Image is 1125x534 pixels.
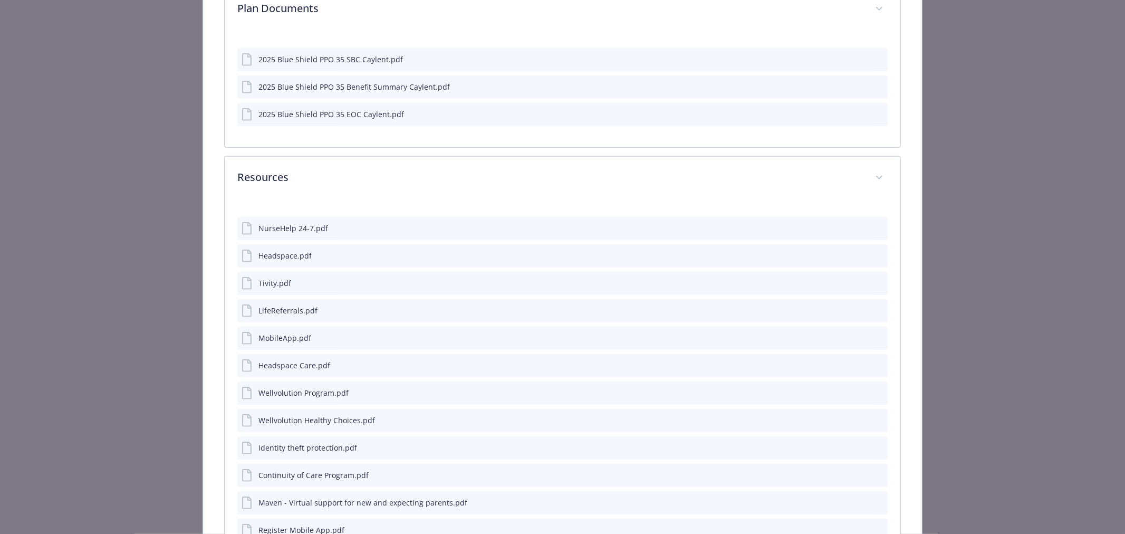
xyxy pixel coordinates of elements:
[874,415,883,426] button: preview file
[258,223,328,234] div: NurseHelp 24-7.pdf
[874,470,883,481] button: preview file
[258,81,450,92] div: 2025 Blue Shield PPO 35 Benefit Summary Caylent.pdf
[258,305,318,316] div: LifeReferrals.pdf
[225,31,900,147] div: Plan Documents
[258,360,330,371] div: Headspace Care.pdf
[857,81,866,92] button: download file
[874,81,883,92] button: preview file
[258,497,467,508] div: Maven - Virtual support for new and expecting parents.pdf
[857,442,866,453] button: download file
[857,109,866,120] button: download file
[857,250,866,261] button: download file
[237,169,862,185] p: Resources
[874,54,883,65] button: preview file
[258,250,312,261] div: Headspace.pdf
[258,278,291,289] div: Tivity.pdf
[874,109,883,120] button: preview file
[874,223,883,234] button: preview file
[258,442,357,453] div: Identity theft protection.pdf
[857,415,866,426] button: download file
[258,332,311,344] div: MobileApp.pdf
[225,157,900,200] div: Resources
[237,1,862,16] p: Plan Documents
[258,415,375,426] div: Wellvolution Healthy Choices.pdf
[857,54,866,65] button: download file
[874,278,883,289] button: preview file
[857,278,866,289] button: download file
[258,470,369,481] div: Continuity of Care Program.pdf
[874,250,883,261] button: preview file
[857,360,866,371] button: download file
[258,387,349,398] div: Wellvolution Program.pdf
[857,305,866,316] button: download file
[857,387,866,398] button: download file
[874,442,883,453] button: preview file
[874,305,883,316] button: preview file
[857,332,866,344] button: download file
[874,387,883,398] button: preview file
[874,332,883,344] button: preview file
[857,223,866,234] button: download file
[874,497,883,508] button: preview file
[258,109,404,120] div: 2025 Blue Shield PPO 35 EOC Caylent.pdf
[857,497,866,508] button: download file
[874,360,883,371] button: preview file
[258,54,403,65] div: 2025 Blue Shield PPO 35 SBC Caylent.pdf
[857,470,866,481] button: download file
